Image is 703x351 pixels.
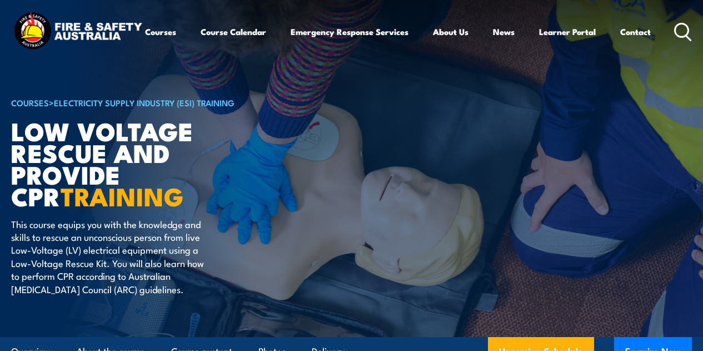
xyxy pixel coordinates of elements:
a: Courses [145,18,176,45]
a: Learner Portal [539,18,596,45]
strong: TRAINING [61,176,184,215]
a: Course Calendar [201,18,266,45]
a: Contact [620,18,651,45]
h6: > [11,96,286,109]
a: COURSES [11,96,49,108]
h1: Low Voltage Rescue and Provide CPR [11,120,286,207]
a: About Us [433,18,468,45]
a: Electricity Supply Industry (ESI) Training [54,96,235,108]
a: Emergency Response Services [291,18,408,45]
a: News [493,18,515,45]
p: This course equips you with the knowledge and skills to rescue an unconscious person from live Lo... [11,217,214,295]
